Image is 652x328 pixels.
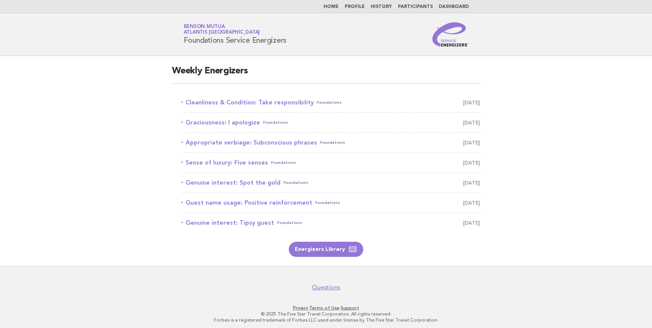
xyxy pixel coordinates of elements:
[181,197,480,208] a: Guest name usage: Positive reinforcementFoundations [DATE]
[181,157,480,168] a: Sense of luxury: Five sensesFoundations [DATE]
[184,30,260,35] span: Atlantis [GEOGRAPHIC_DATA]
[312,284,340,291] a: Questions
[398,5,433,9] a: Participants
[463,157,480,168] span: [DATE]
[317,97,342,108] span: Foundations
[95,311,558,317] p: © 2025 The Five Star Travel Corporation. All rights reserved.
[181,117,480,128] a: Graciousness: I apologizeFoundations [DATE]
[184,24,260,35] a: Benson MutuaAtlantis [GEOGRAPHIC_DATA]
[320,137,345,148] span: Foundations
[439,5,469,9] a: Dashboard
[341,305,359,311] a: Support
[432,22,469,47] img: Service Energizers
[293,305,308,311] a: Privacy
[463,117,480,128] span: [DATE]
[277,218,302,228] span: Foundations
[315,197,340,208] span: Foundations
[463,97,480,108] span: [DATE]
[95,317,558,323] p: Forbes is a registered trademark of Forbes LLC used under license by The Five Star Travel Corpora...
[181,177,480,188] a: Genuine interest: Spot the goldFoundations [DATE]
[184,25,287,44] h1: Foundations Service Energizers
[181,97,480,108] a: Cleanliness & Condition: Take responsibilityFoundations [DATE]
[271,157,296,168] span: Foundations
[463,218,480,228] span: [DATE]
[463,197,480,208] span: [DATE]
[263,117,288,128] span: Foundations
[345,5,365,9] a: Profile
[181,137,480,148] a: Appropriate verbiage: Subconscious phrasesFoundations [DATE]
[172,65,480,84] h2: Weekly Energizers
[181,218,480,228] a: Genuine interest: Tipsy guestFoundations [DATE]
[371,5,392,9] a: History
[289,242,363,257] a: Energizers Library
[463,177,480,188] span: [DATE]
[463,137,480,148] span: [DATE]
[95,305,558,311] p: · ·
[283,177,308,188] span: Foundations
[324,5,339,9] a: Home
[309,305,339,311] a: Terms of Use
